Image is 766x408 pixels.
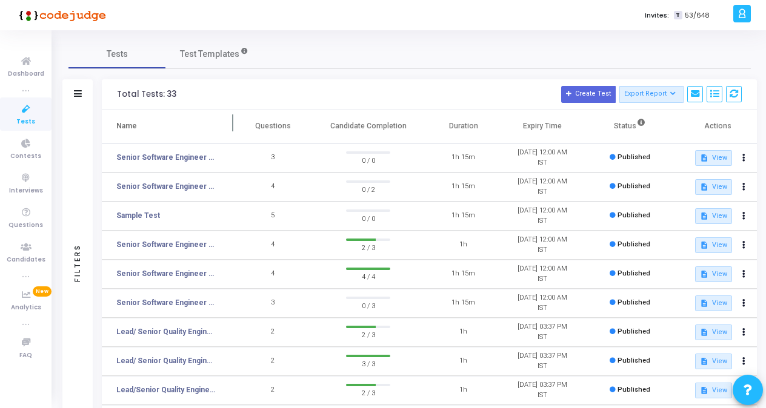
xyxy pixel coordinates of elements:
a: Lead/ Senior Quality Engineer Test 8 [116,326,216,337]
img: logo [15,3,106,27]
span: 0 / 2 [346,183,390,195]
span: New [33,286,52,297]
td: [DATE] 12:00 AM IST [503,231,582,260]
button: View [695,208,732,224]
mat-icon: description [700,328,708,337]
span: Contests [10,151,41,162]
button: View [695,295,732,311]
span: Tests [107,48,128,61]
td: 1h 15m [424,173,503,202]
mat-icon: description [700,270,708,278]
span: 2 / 3 [346,386,390,398]
button: View [695,266,732,282]
th: Status [582,110,678,143]
td: [DATE] 12:00 AM IST [503,143,582,173]
button: View [695,150,732,166]
span: Published [618,182,650,190]
div: Total Tests: 33 [117,90,176,99]
th: Duration [424,110,503,143]
button: View [695,237,732,253]
td: 1h [424,347,503,376]
span: 2 / 3 [346,328,390,340]
span: Published [618,386,650,393]
span: Analytics [11,303,41,313]
th: Name [102,110,233,143]
button: View [695,354,732,369]
mat-icon: description [700,357,708,366]
td: [DATE] 12:00 AM IST [503,173,582,202]
td: 4 [233,173,312,202]
th: Candidate Completion [312,110,424,143]
a: Senior Software Engineer Test A [116,297,216,308]
span: Questions [8,220,43,231]
th: Actions [678,110,757,143]
td: 1h [424,231,503,260]
span: 3 / 3 [346,357,390,369]
span: Published [618,357,650,364]
button: View [695,383,732,398]
span: Published [618,211,650,219]
td: 4 [233,231,312,260]
mat-icon: description [700,212,708,220]
span: Candidates [7,255,45,265]
td: [DATE] 03:37 PM IST [503,376,582,405]
span: Published [618,269,650,277]
span: Tests [16,117,35,127]
td: 2 [233,347,312,376]
td: [DATE] 12:00 AM IST [503,260,582,289]
td: 3 [233,143,312,173]
span: 2 / 3 [346,241,390,253]
span: Published [618,327,650,335]
td: 5 [233,202,312,231]
a: Lead/Senior Quality Engineer Test 6 [116,384,216,395]
a: Senior Software Engineer Test E [116,152,216,163]
th: Questions [233,110,312,143]
td: 3 [233,289,312,318]
span: Published [618,240,650,248]
td: [DATE] 03:37 PM IST [503,318,582,347]
mat-icon: description [700,241,708,249]
span: Published [618,298,650,306]
div: Filters [72,196,83,329]
a: Senior Software Engineer Test C [116,239,216,250]
td: 1h 15m [424,202,503,231]
td: [DATE] 12:00 AM IST [503,202,582,231]
td: 1h 15m [424,143,503,173]
a: Lead/ Senior Quality Engineer Test 7 [116,355,216,366]
span: Interviews [9,186,43,196]
mat-icon: description [700,154,708,162]
mat-icon: description [700,183,708,191]
span: Test Templates [180,48,239,61]
span: 0 / 0 [346,212,390,224]
td: 2 [233,318,312,347]
a: Sample Test [116,210,160,221]
td: 1h 15m [424,260,503,289]
span: Published [618,153,650,161]
mat-icon: description [700,386,708,395]
span: 0 / 3 [346,299,390,311]
td: 4 [233,260,312,289]
mat-icon: description [700,299,708,308]
span: 4 / 4 [346,270,390,282]
td: [DATE] 03:37 PM IST [503,347,582,376]
a: Senior Software Engineer Test B [116,268,216,279]
button: Export Report [619,86,684,103]
button: View [695,324,732,340]
span: 53/648 [685,10,710,21]
span: T [674,11,682,20]
span: Dashboard [8,69,44,79]
label: Invites: [645,10,669,21]
span: FAQ [19,350,32,361]
td: 1h 15m [424,289,503,318]
span: 0 / 0 [346,154,390,166]
td: 1h [424,318,503,347]
a: Senior Software Engineer Test D [116,181,216,192]
td: 2 [233,376,312,405]
td: 1h [424,376,503,405]
th: Expiry Time [503,110,582,143]
button: Create Test [561,86,616,103]
td: [DATE] 12:00 AM IST [503,289,582,318]
button: View [695,179,732,195]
